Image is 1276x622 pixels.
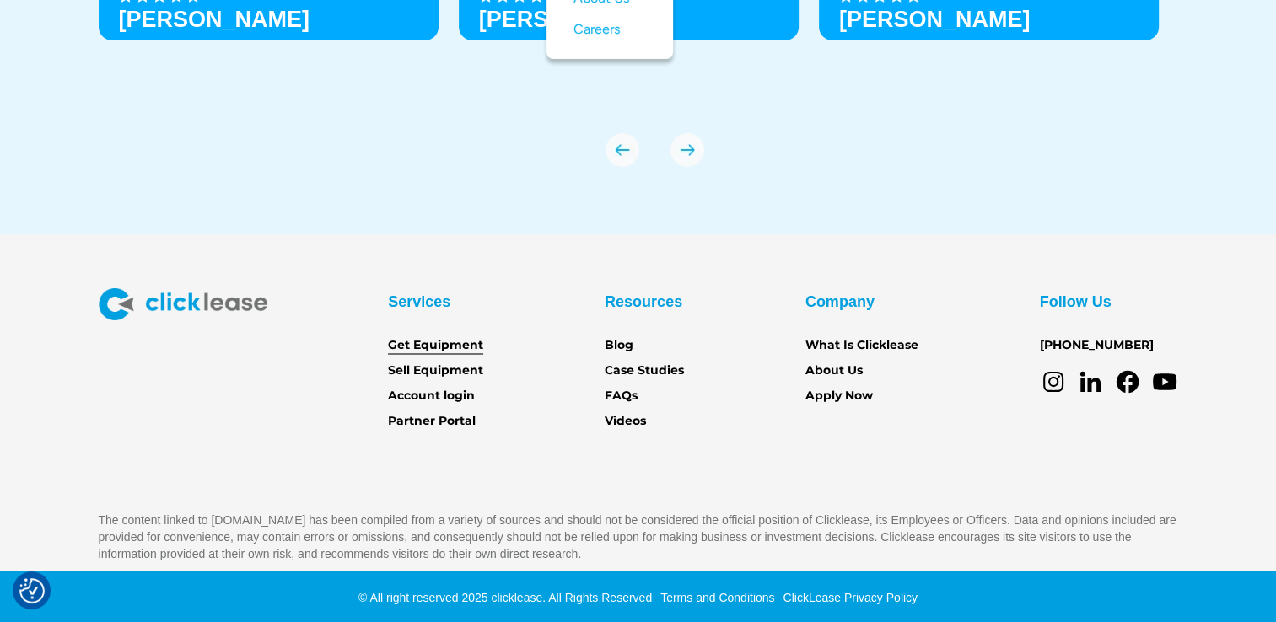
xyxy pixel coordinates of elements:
div: © All right reserved 2025 clicklease. All Rights Reserved [358,589,652,606]
a: Apply Now [805,387,873,405]
img: Clicklease logo [99,288,267,320]
a: Videos [605,412,646,431]
a: Account login [388,387,475,405]
a: What Is Clicklease [805,336,918,355]
a: [PHONE_NUMBER] [1040,336,1154,355]
div: Services [388,288,450,315]
div: Company [805,288,875,315]
div: previous slide [606,133,639,167]
button: Consent Preferences [19,578,45,603]
a: Sell Equipment [388,362,483,380]
h3: [PERSON_NAME] [119,7,310,32]
img: arrow Icon [606,133,639,167]
a: Blog [605,336,633,355]
div: Follow Us [1040,288,1112,315]
div: Resources [605,288,682,315]
a: Case Studies [605,362,684,380]
h3: [PERSON_NAME] [839,7,1031,32]
p: The content linked to [DOMAIN_NAME] has been compiled from a variety of sources and should not be... [99,512,1178,562]
a: Get Equipment [388,336,483,355]
a: Careers [573,14,646,46]
a: About Us [805,362,863,380]
img: arrow Icon [670,133,704,167]
div: next slide [670,133,704,167]
a: FAQs [605,387,638,405]
a: ClickLease Privacy Policy [778,591,918,604]
a: Partner Portal [388,412,476,431]
strong: [PERSON_NAME] [479,7,670,32]
a: Terms and Conditions [656,591,774,604]
img: Revisit consent button [19,578,45,603]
